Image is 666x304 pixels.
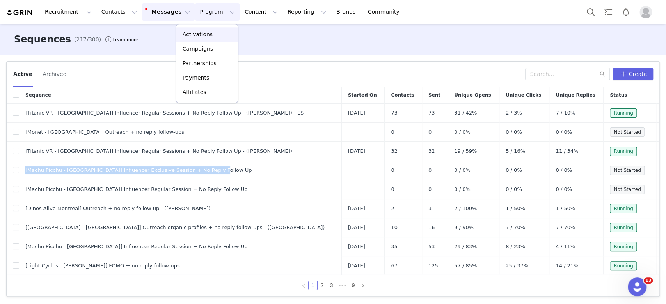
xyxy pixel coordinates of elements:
p: Partnerships [183,59,217,67]
button: Archived [42,68,67,80]
span: [DATE] [348,147,365,155]
li: Previous Page [299,281,308,290]
span: 0 / 0% [454,128,471,136]
span: [Machu Picchu - [GEOGRAPHIC_DATA]] Influencer Regular Session + No Reply Follow Up [25,243,248,251]
span: Not Started [610,185,645,194]
li: Next Page [358,281,368,290]
p: Campaigns [183,45,213,53]
button: Content [240,3,282,21]
div: Tooltip anchor [111,36,140,44]
span: 16 [428,224,435,232]
span: 0 / 0% [454,186,471,193]
span: 10 [391,224,398,232]
iframe: Intercom live chat [628,277,646,296]
button: Program [195,3,240,21]
span: 0 [428,186,432,193]
span: Sequence [25,92,51,99]
span: 0 [391,166,394,174]
li: Next 3 Pages [336,281,349,290]
span: Started On [348,92,377,99]
button: Notifications [617,3,634,21]
button: Contacts [97,3,142,21]
a: 1 [309,281,317,290]
span: 31 / 42% [454,109,477,117]
span: 0 [391,128,394,136]
button: Recruitment [40,3,96,21]
span: (217/300) [74,35,101,44]
button: Profile [635,6,660,18]
p: Affiliates [183,88,206,96]
button: Search [582,3,599,21]
span: 25 / 37% [506,262,528,270]
span: 1 / 50% [506,205,525,212]
span: [Titanic VR - [GEOGRAPHIC_DATA]] Influencer Regular Sessions + No Reply Follow Up - ([PERSON_NAME]) [25,147,292,155]
a: Tasks [600,3,617,21]
span: 14 / 21% [556,262,578,270]
a: 2 [318,281,327,290]
span: [DATE] [348,224,365,232]
span: [Machu Picchu - [GEOGRAPHIC_DATA]] Influencer Exclusive Session + No Reply Follow Up [25,166,252,174]
a: Brands [332,3,362,21]
span: 0 / 0% [556,186,572,193]
img: grin logo [6,9,34,16]
span: [Dinos Alive Montreal] Outreach + no reply follow up - ([PERSON_NAME]) [25,205,210,212]
span: 0 / 0% [556,166,572,174]
span: 0 [428,128,432,136]
span: 3 [428,205,432,212]
span: 73 [391,109,398,117]
span: [Light Cycles - [PERSON_NAME]] FOMO + no reply follow-ups [25,262,180,270]
a: 3 [327,281,336,290]
span: 0 / 0% [556,128,572,136]
span: 53 [428,243,435,251]
span: 0 [391,186,394,193]
span: 9 / 90% [454,224,474,232]
span: 0 [428,166,432,174]
span: 7 / 70% [556,224,575,232]
span: 7 / 70% [506,224,525,232]
span: 67 [391,262,398,270]
span: Unique Replies [556,92,595,99]
span: Status [610,92,627,99]
span: [Machu Picchu - [GEOGRAPHIC_DATA]] Influencer Regular Session + No Reply Follow Up [25,186,248,193]
i: icon: right [361,283,365,288]
span: [DATE] [348,205,365,212]
span: 7 / 10% [556,109,575,117]
span: 1 / 50% [556,205,575,212]
span: 2 / 3% [506,109,522,117]
span: 29 / 83% [454,243,477,251]
i: icon: search [600,71,605,77]
span: 0 / 0% [454,166,471,174]
span: ••• [336,281,349,290]
button: Messages [142,3,195,21]
img: placeholder-profile.jpg [639,6,652,18]
span: [DATE] [348,262,365,270]
span: Contacts [391,92,414,99]
span: 8 / 23% [506,243,525,251]
span: Sent [428,92,440,99]
a: Community [363,3,408,21]
span: 32 [428,147,435,155]
span: 19 / 59% [454,147,477,155]
span: 0 / 0% [506,166,522,174]
span: 5 / 16% [506,147,525,155]
span: [DATE] [348,243,365,251]
span: Not Started [610,166,645,175]
button: Create [613,68,653,80]
li: 9 [349,281,358,290]
span: [[GEOGRAPHIC_DATA] - [GEOGRAPHIC_DATA]] Outreach organic profiles + no reply follow-ups - ([GEOGR... [25,224,325,232]
span: 11 / 34% [556,147,578,155]
button: Reporting [283,3,331,21]
i: icon: left [301,283,306,288]
li: 1 [308,281,318,290]
span: 32 [391,147,398,155]
h3: Sequences [14,32,71,46]
input: Search... [525,68,610,80]
span: 57 / 85% [454,262,477,270]
span: [Titanic VR - [GEOGRAPHIC_DATA]] Influencer Regular Sessions + No Reply Follow Up - ([PERSON_NAME... [25,109,304,117]
span: 0 / 0% [506,186,522,193]
span: [DATE] [348,109,365,117]
p: Activations [183,30,213,39]
span: 2 [391,205,394,212]
span: Not Started [610,127,645,137]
